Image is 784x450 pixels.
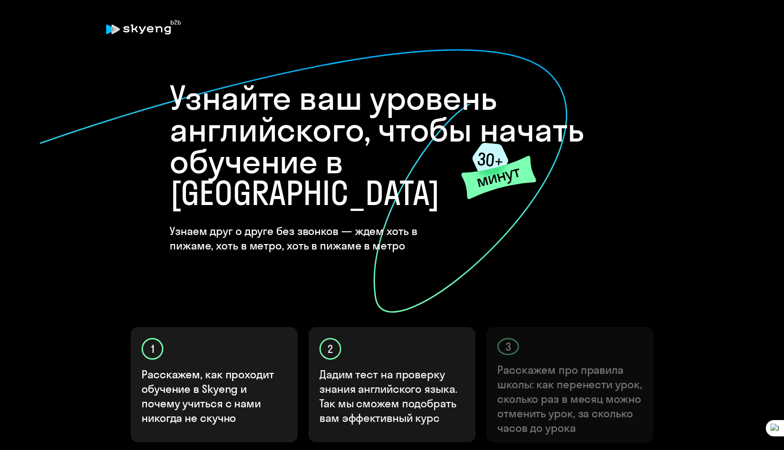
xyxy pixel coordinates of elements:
div: 1 [142,338,163,360]
h4: Узнаем друг о друге без звонков — ждем хоть в пижаме, хоть в метро, хоть в пижаме в метро [170,224,462,253]
p: Дадим тест на проверку знания английского языка. Так мы сможем подобрать вам эффективный курс [319,367,465,425]
p: Расскажем, как проходит обучение в Skyeng и почему учиться с нами никогда не скучно [142,367,288,425]
h1: Узнайте ваш уровень английского, чтобы начать обучение в [GEOGRAPHIC_DATA] [170,82,614,209]
div: 3 [497,338,519,355]
div: 2 [319,338,341,360]
p: Расскажем про правила школы: как перенести урок, сколько раз в месяц можно отменить урок, за скол... [497,362,643,435]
